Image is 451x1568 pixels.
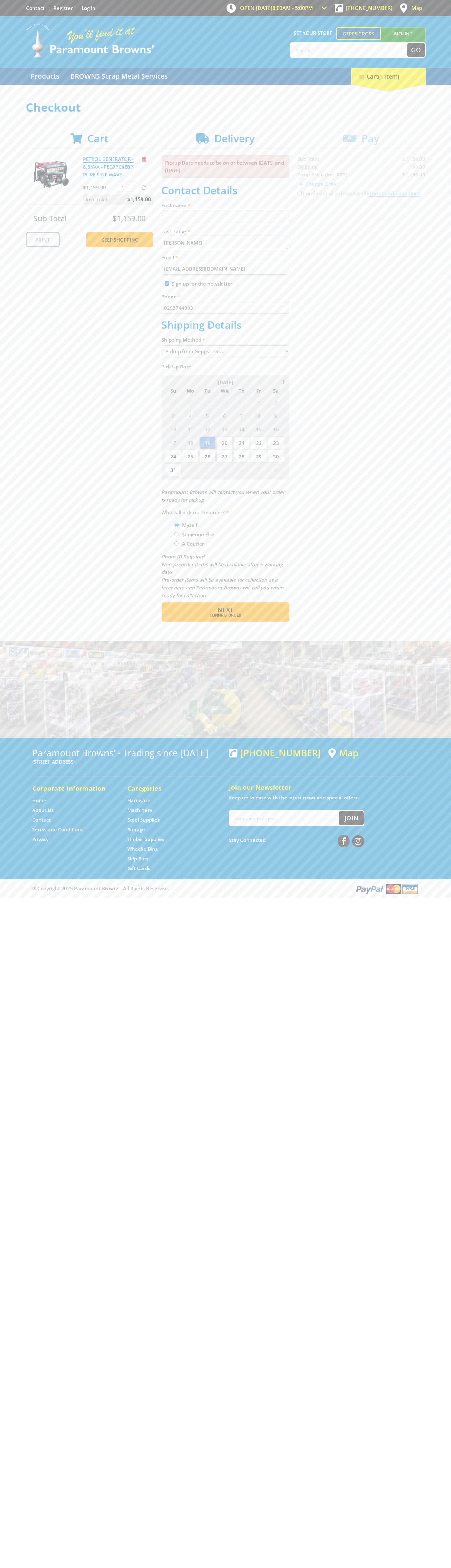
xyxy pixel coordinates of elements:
span: 1 [250,396,267,408]
label: Pick Up Date [162,363,289,370]
a: Go to the Skip Bins page [127,855,148,862]
label: A Courier [180,538,206,549]
a: Go to the Products page [26,68,64,85]
span: 17 [165,436,181,449]
span: Su [165,387,181,395]
h5: Corporate Information [32,784,114,793]
input: Please select who will pick up the order. [174,523,179,527]
input: Search [291,43,407,57]
a: Go to the Privacy page [32,836,49,843]
a: Go to the About Us page [32,807,54,814]
span: [DATE] [218,379,233,386]
label: Email [162,254,289,261]
label: First name [162,201,289,209]
select: Please select a shipping method. [162,345,289,357]
span: 3 [165,409,181,422]
input: Please enter your first name. [162,211,289,222]
a: Mount [PERSON_NAME] [381,27,426,52]
a: Go to the Hardware page [127,797,150,804]
a: Go to the Storage page [127,826,145,833]
div: Cart [351,68,426,85]
span: 27 [165,396,181,408]
h3: Paramount Browns' - Trading since [DATE] [32,748,222,758]
a: View a map of Gepps Cross location [328,748,358,758]
a: Remove from cart [142,156,146,162]
span: 14 [233,423,250,436]
input: Please select who will pick up the order. [174,541,179,546]
a: Keep Shopping [86,232,153,247]
span: 20 [216,436,233,449]
span: Sa [268,387,284,395]
span: 2 [268,396,284,408]
a: Gepps Cross [336,27,381,40]
a: Go to the registration page [54,5,73,11]
span: 5 [250,463,267,476]
input: Your email address [230,811,339,825]
p: Keep up to date with the latest news and special offers. [229,794,419,801]
label: Who will pick up the order? [162,508,289,516]
span: 26 [199,450,216,463]
div: [PHONE_NUMBER] [229,748,321,758]
span: 31 [165,463,181,476]
span: We [216,387,233,395]
span: 11 [182,423,199,436]
div: Stay Connected [229,832,364,848]
span: 19 [199,436,216,449]
span: 22 [250,436,267,449]
h5: Join our Newsletter [229,783,419,792]
a: Go to the Steel Supplies page [127,817,160,823]
span: Mo [182,387,199,395]
span: Confirm order [175,613,276,617]
span: Set your store [290,27,336,39]
label: Someone Else [180,529,217,540]
a: Go to the Terms and Conditions page [32,826,83,833]
span: 18 [182,436,199,449]
span: 30 [268,450,284,463]
img: PayPal, Mastercard, Visa accepted [355,883,419,895]
span: 23 [268,436,284,449]
a: Go to the Gift Cards page [127,865,150,872]
label: Phone [162,293,289,300]
span: 12 [199,423,216,436]
span: OPEN [DATE] [240,5,313,12]
div: ® Copyright 2025 Paramount Browns'. All Rights Reserved. [26,883,426,895]
label: Shipping Method [162,336,289,344]
input: Please select who will pick up the order. [174,532,179,536]
span: Sub Total [34,213,67,224]
input: Please enter your email address. [162,263,289,275]
p: [STREET_ADDRESS] [32,758,222,766]
span: Tu [199,387,216,395]
span: 16 [268,423,284,436]
img: PETROL GENERATOR - 8.5KVA - PEG7700EBP PURE SINE WAVE [32,155,71,194]
span: 10 [165,423,181,436]
button: Go [407,43,425,57]
input: Please enter your telephone number. [162,302,289,314]
em: Paramount Browns will contact you when your order is ready for pickup [162,489,285,503]
a: Print [26,232,60,247]
a: Go to the Wheelie Bins page [127,846,158,852]
a: Log in [82,5,95,11]
span: $1,159.00 [127,195,151,204]
span: Th [233,387,250,395]
h2: Shipping Details [162,319,289,331]
p: Pickup Date needs to be on or between [DATE] and [DATE] [162,155,289,178]
span: Cart [87,131,109,145]
span: 13 [216,423,233,436]
span: Next [217,606,233,614]
img: Paramount Browns' [26,23,155,58]
span: (1 item) [378,73,399,80]
span: 9 [268,409,284,422]
span: 27 [216,450,233,463]
span: 24 [165,450,181,463]
a: Go to the BROWNS Scrap Metal Services page [65,68,172,85]
span: 21 [233,436,250,449]
span: 8:00am - 5:00pm [272,5,313,12]
a: Go to the Contact page [32,817,51,823]
span: 31 [233,396,250,408]
em: Photo ID Required. Non-preorder items will be available after 5 working days Pre-order items will... [162,553,284,598]
span: 29 [199,396,216,408]
a: Go to the Home page [32,797,46,804]
p: $1,159.00 [83,184,118,191]
label: Last name [162,227,289,235]
h5: Categories [127,784,210,793]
